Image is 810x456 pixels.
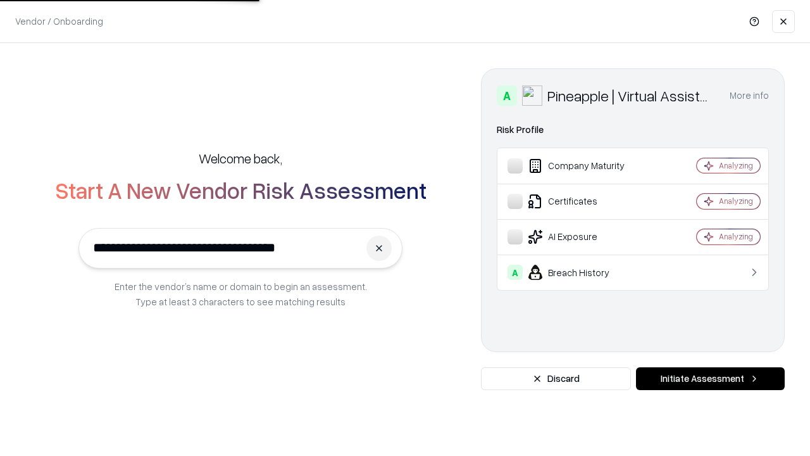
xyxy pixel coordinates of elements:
[508,265,523,280] div: A
[15,15,103,28] p: Vendor / Onboarding
[719,196,753,206] div: Analyzing
[508,158,659,174] div: Company Maturity
[522,85,542,106] img: Pineapple | Virtual Assistant Agency
[508,194,659,209] div: Certificates
[730,84,769,107] button: More info
[719,160,753,171] div: Analyzing
[508,229,659,244] div: AI Exposure
[497,85,517,106] div: A
[55,177,427,203] h2: Start A New Vendor Risk Assessment
[115,279,367,309] p: Enter the vendor’s name or domain to begin an assessment. Type at least 3 characters to see match...
[547,85,714,106] div: Pineapple | Virtual Assistant Agency
[636,367,785,390] button: Initiate Assessment
[497,122,769,137] div: Risk Profile
[508,265,659,280] div: Breach History
[199,149,282,167] h5: Welcome back,
[719,231,753,242] div: Analyzing
[481,367,631,390] button: Discard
